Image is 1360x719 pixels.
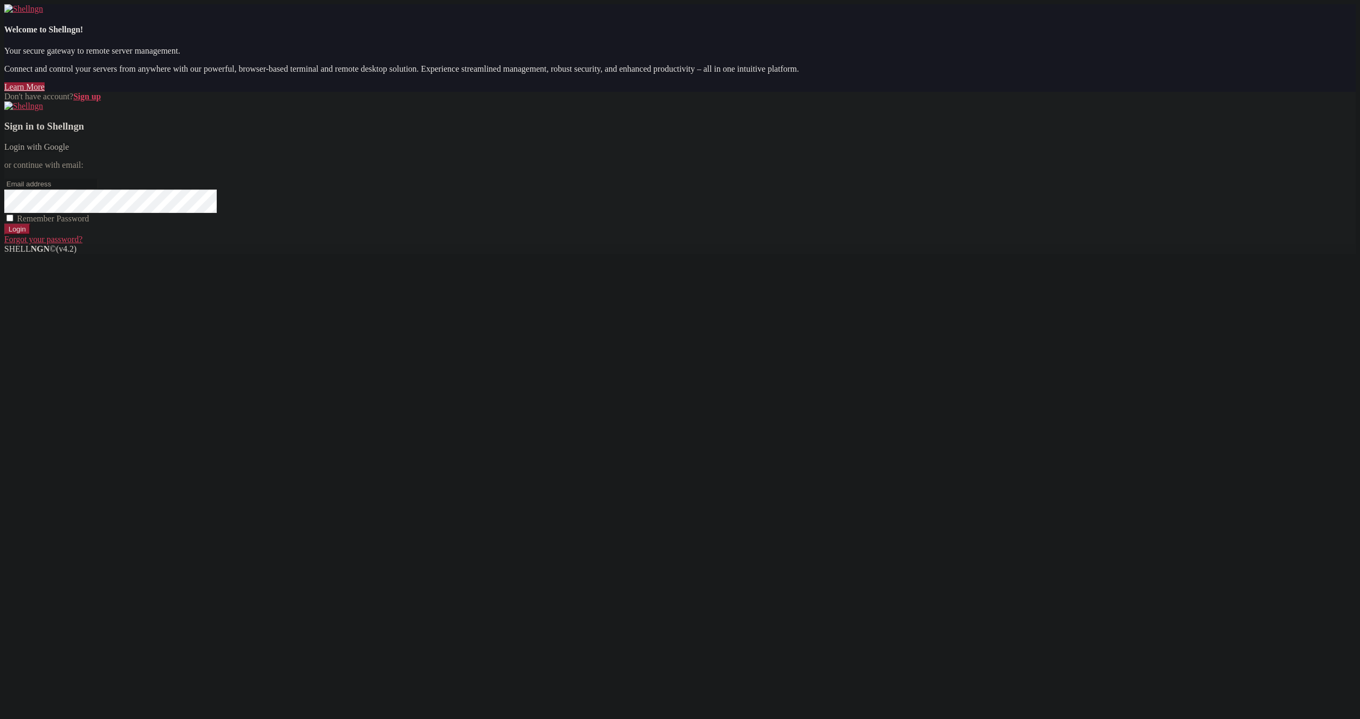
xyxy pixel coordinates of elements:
[4,46,1356,56] p: Your secure gateway to remote server management.
[4,244,76,253] span: SHELL ©
[4,224,30,235] input: Login
[4,121,1356,132] h3: Sign in to Shellngn
[4,160,1356,170] p: or continue with email:
[31,244,50,253] b: NGN
[4,235,82,244] a: Forgot your password?
[4,4,43,14] img: Shellngn
[4,178,98,190] input: Email address
[4,101,43,111] img: Shellngn
[56,244,77,253] span: 4.2.0
[4,142,69,151] a: Login with Google
[4,25,1356,35] h4: Welcome to Shellngn!
[17,214,89,223] span: Remember Password
[4,92,1356,101] div: Don't have account?
[4,64,1356,74] p: Connect and control your servers from anywhere with our powerful, browser-based terminal and remo...
[6,215,13,221] input: Remember Password
[4,82,45,91] a: Learn More
[73,92,101,101] a: Sign up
